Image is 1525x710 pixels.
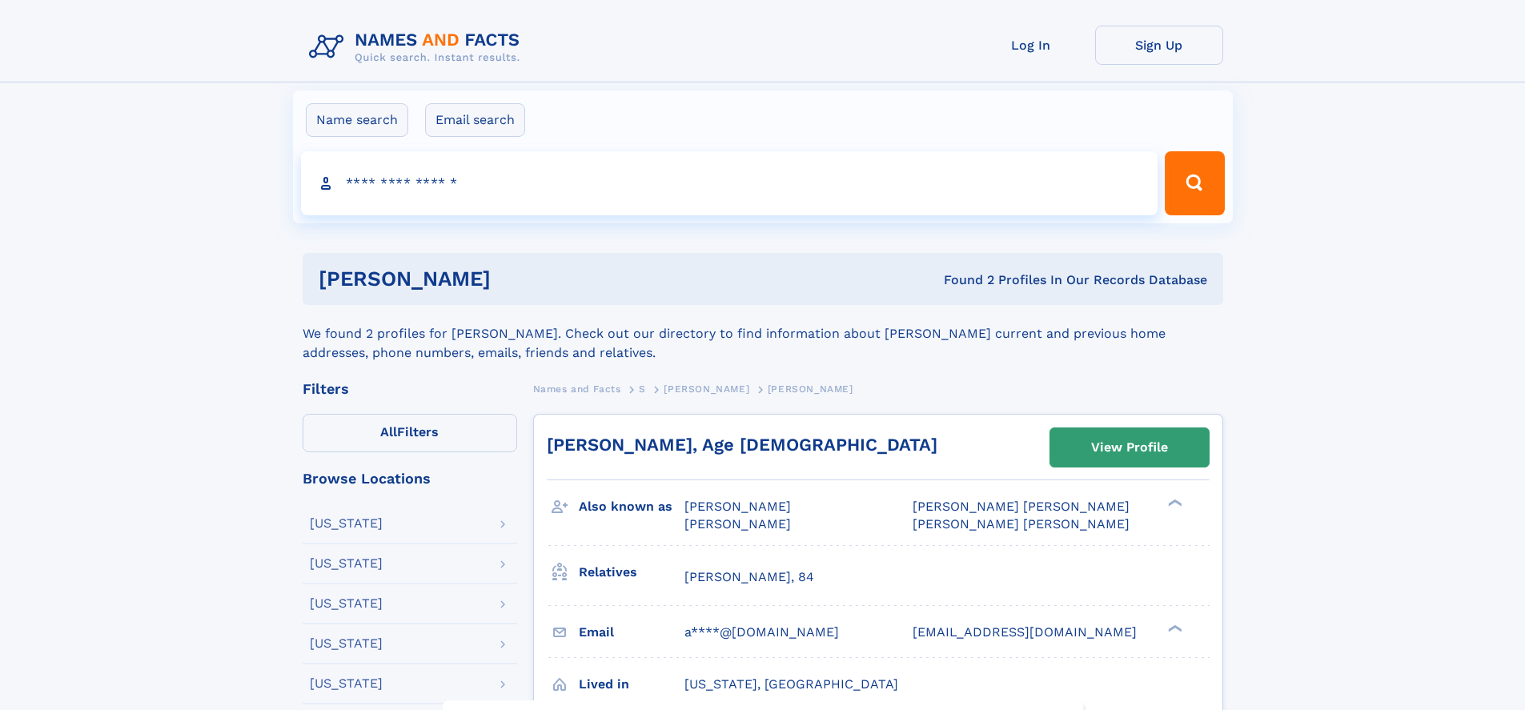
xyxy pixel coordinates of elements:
div: We found 2 profiles for [PERSON_NAME]. Check out our directory to find information about [PERSON_... [303,305,1223,363]
a: [PERSON_NAME], Age [DEMOGRAPHIC_DATA] [547,435,937,455]
button: Search Button [1165,151,1224,215]
span: S [639,383,646,395]
label: Email search [425,103,525,137]
span: [PERSON_NAME] [768,383,853,395]
h3: Relatives [579,559,684,586]
span: All [380,424,397,439]
a: Log In [967,26,1095,65]
div: ❯ [1164,623,1183,633]
a: [PERSON_NAME] [664,379,749,399]
a: View Profile [1050,428,1209,467]
div: [US_STATE] [310,677,383,690]
div: Browse Locations [303,471,517,486]
a: [PERSON_NAME], 84 [684,568,814,586]
h3: Lived in [579,671,684,698]
h1: [PERSON_NAME] [319,269,717,289]
img: Logo Names and Facts [303,26,533,69]
h3: Email [579,619,684,646]
a: Sign Up [1095,26,1223,65]
div: Found 2 Profiles In Our Records Database [717,271,1207,289]
span: [US_STATE], [GEOGRAPHIC_DATA] [684,676,898,692]
label: Name search [306,103,408,137]
label: Filters [303,414,517,452]
span: [EMAIL_ADDRESS][DOMAIN_NAME] [913,624,1137,640]
span: [PERSON_NAME] [684,516,791,531]
h3: Also known as [579,493,684,520]
a: Names and Facts [533,379,621,399]
span: [PERSON_NAME] [664,383,749,395]
div: [US_STATE] [310,517,383,530]
div: [US_STATE] [310,597,383,610]
div: [US_STATE] [310,557,383,570]
div: Filters [303,382,517,396]
span: [PERSON_NAME] [684,499,791,514]
div: ❯ [1164,498,1183,508]
span: [PERSON_NAME] [PERSON_NAME] [913,499,1130,514]
a: S [639,379,646,399]
div: [US_STATE] [310,637,383,650]
span: [PERSON_NAME] [PERSON_NAME] [913,516,1130,531]
input: search input [301,151,1158,215]
div: View Profile [1091,429,1168,466]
